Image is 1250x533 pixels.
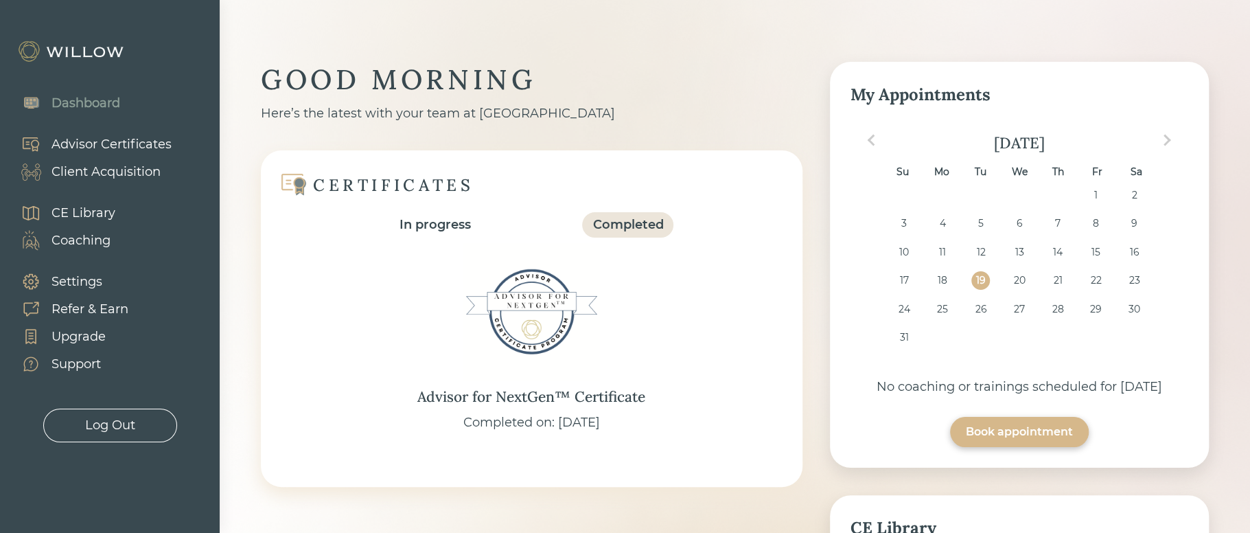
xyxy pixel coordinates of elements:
[933,243,951,262] div: Choose Monday, August 11th, 2025
[592,216,663,234] div: Completed
[932,163,951,181] div: Mo
[51,163,161,181] div: Client Acquisition
[971,271,990,290] div: Choose Tuesday, August 19th, 2025
[1010,214,1028,233] div: Choose Wednesday, August 6th, 2025
[1087,243,1105,262] div: Choose Friday, August 15th, 2025
[417,386,645,408] div: Advisor for NextGen™ Certificate
[51,328,106,346] div: Upgrade
[51,355,101,374] div: Support
[463,413,600,432] div: Completed on: [DATE]
[966,424,1073,440] div: Book appointment
[1048,243,1067,262] div: Choose Thursday, August 14th, 2025
[51,300,128,319] div: Refer & Earn
[7,131,172,158] a: Advisor Certificates
[51,135,172,154] div: Advisor Certificates
[51,94,120,113] div: Dashboard
[7,158,172,185] a: Client Acquisition
[1125,214,1144,233] div: Choose Saturday, August 9th, 2025
[7,268,128,295] a: Settings
[1087,300,1105,319] div: Choose Friday, August 29th, 2025
[933,214,951,233] div: Choose Monday, August 4th, 2025
[1088,163,1107,181] div: Fr
[17,41,127,63] img: Willow
[261,104,802,123] div: Here’s the latest with your team at [GEOGRAPHIC_DATA]
[7,227,115,254] a: Coaching
[1087,186,1105,205] div: Choose Friday, August 1st, 2025
[1125,300,1144,319] div: Choose Saturday, August 30th, 2025
[1125,186,1144,205] div: Choose Saturday, August 2nd, 2025
[1048,300,1067,319] div: Choose Thursday, August 28th, 2025
[7,295,128,323] a: Refer & Earn
[971,300,990,319] div: Choose Tuesday, August 26th, 2025
[894,214,913,233] div: Choose Sunday, August 3rd, 2025
[1048,214,1067,233] div: Choose Thursday, August 7th, 2025
[855,186,1184,357] div: month 2025-08
[971,214,990,233] div: Choose Tuesday, August 5th, 2025
[1048,271,1067,290] div: Choose Thursday, August 21st, 2025
[7,323,128,350] a: Upgrade
[1087,214,1105,233] div: Choose Friday, August 8th, 2025
[850,82,1188,107] div: My Appointments
[1010,300,1028,319] div: Choose Wednesday, August 27th, 2025
[894,328,913,347] div: Choose Sunday, August 31st, 2025
[313,174,474,196] div: CERTIFICATES
[1049,163,1067,181] div: Th
[894,271,913,290] div: Choose Sunday, August 17th, 2025
[971,243,990,262] div: Choose Tuesday, August 12th, 2025
[850,378,1188,396] div: No coaching or trainings scheduled for [DATE]
[894,243,913,262] div: Choose Sunday, August 10th, 2025
[7,89,120,117] a: Dashboard
[860,129,882,151] button: Previous Month
[85,416,135,435] div: Log Out
[51,273,102,291] div: Settings
[850,133,1188,152] div: [DATE]
[1087,271,1105,290] div: Choose Friday, August 22nd, 2025
[933,300,951,319] div: Choose Monday, August 25th, 2025
[7,199,115,227] a: CE Library
[1010,163,1028,181] div: We
[1126,163,1145,181] div: Sa
[1125,271,1144,290] div: Choose Saturday, August 23rd, 2025
[1010,271,1028,290] div: Choose Wednesday, August 20th, 2025
[463,243,600,381] img: Advisor for NextGen™ Certificate Badge
[51,231,111,250] div: Coaching
[51,204,115,223] div: CE Library
[933,271,951,290] div: Choose Monday, August 18th, 2025
[1010,243,1028,262] div: Choose Wednesday, August 13th, 2025
[971,163,989,181] div: Tu
[893,163,912,181] div: Su
[1156,129,1178,151] button: Next Month
[261,62,802,98] div: GOOD MORNING
[1125,243,1144,262] div: Choose Saturday, August 16th, 2025
[400,216,471,234] div: In progress
[894,300,913,319] div: Choose Sunday, August 24th, 2025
